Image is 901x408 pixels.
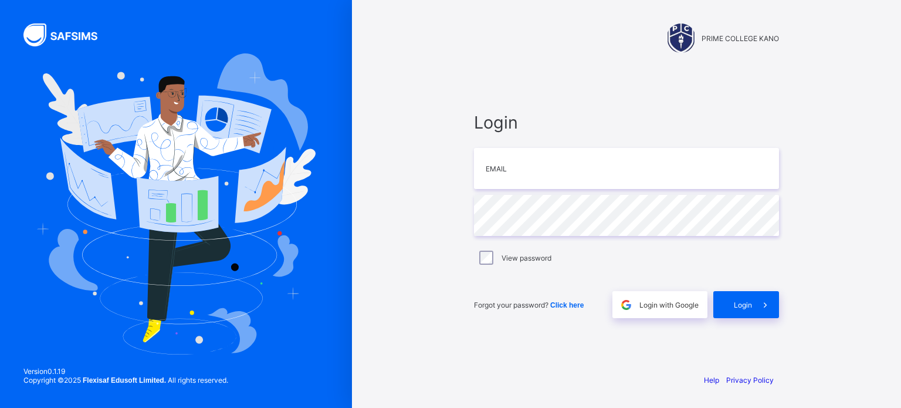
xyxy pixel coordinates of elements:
span: Click here [550,301,584,309]
label: View password [502,254,551,262]
img: google.396cfc9801f0270233282035f929180a.svg [619,298,633,312]
strong: Flexisaf Edusoft Limited. [83,376,166,385]
span: Login [474,112,779,133]
span: Version 0.1.19 [23,367,228,376]
span: Copyright © 2025 All rights reserved. [23,376,228,385]
span: PRIME COLLEGE KANO [702,34,779,43]
span: Login with Google [639,301,699,309]
a: Help [704,376,719,385]
span: Forgot your password? [474,301,584,309]
img: Hero Image [36,53,316,354]
a: Click here [550,301,584,309]
span: Login [734,301,752,309]
img: SAFSIMS Logo [23,23,111,46]
a: Privacy Policy [726,376,774,385]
